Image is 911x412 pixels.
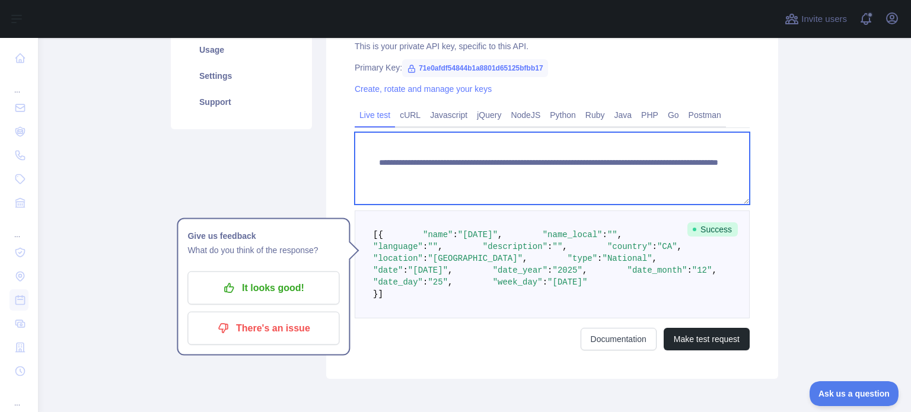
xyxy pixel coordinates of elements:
[523,254,527,263] span: ,
[458,230,498,239] span: "[DATE]"
[652,242,657,251] span: :
[9,384,28,408] div: ...
[553,266,582,275] span: "2025"
[547,277,587,287] span: "[DATE]"
[617,230,622,239] span: ,
[423,277,428,287] span: :
[562,242,567,251] span: ,
[636,106,663,124] a: PHP
[373,289,378,299] span: }
[582,266,587,275] span: ,
[684,106,726,124] a: Postman
[506,106,545,124] a: NodeJS
[677,242,682,251] span: ,
[187,312,339,345] button: There's an issue
[185,89,298,115] a: Support
[657,242,677,251] span: "CA"
[692,266,712,275] span: "12"
[547,266,552,275] span: :
[185,37,298,63] a: Usage
[782,9,849,28] button: Invite users
[448,277,453,287] span: ,
[543,277,547,287] span: :
[423,242,428,251] span: :
[568,254,597,263] span: "type"
[810,381,899,406] iframe: Toggle Customer Support
[423,230,453,239] span: "name"
[603,230,607,239] span: :
[547,242,552,251] span: :
[453,230,457,239] span: :
[543,230,603,239] span: "name_local"
[423,254,428,263] span: :
[373,242,423,251] span: "language"
[373,277,423,287] span: "date_day"
[712,266,716,275] span: ,
[581,328,657,350] a: Documentation
[355,84,492,94] a: Create, rotate and manage your keys
[498,230,502,239] span: ,
[687,266,692,275] span: :
[687,222,738,237] span: Success
[187,243,339,257] p: What do you think of the response?
[483,242,547,251] span: "description"
[493,266,547,275] span: "date_year"
[493,277,543,287] span: "week_day"
[378,289,383,299] span: ]
[425,106,472,124] a: Javascript
[438,242,442,251] span: ,
[187,272,339,305] button: It looks good!
[355,40,750,52] div: This is your private API key, specific to this API.
[355,62,750,74] div: Primary Key:
[545,106,581,124] a: Python
[9,71,28,95] div: ...
[402,59,547,77] span: 71e0afdf54844b1a8801d65125bfbb17
[408,266,448,275] span: "[DATE]"
[187,229,339,243] h1: Give us feedback
[373,230,378,239] span: [
[607,242,652,251] span: "country"
[552,242,562,251] span: ""
[373,266,403,275] span: "date"
[428,254,523,263] span: "[GEOGRAPHIC_DATA]"
[664,328,750,350] button: Make test request
[597,254,602,263] span: :
[428,277,448,287] span: "25"
[378,230,383,239] span: {
[373,254,423,263] span: "location"
[652,254,657,263] span: ,
[355,106,395,124] a: Live test
[603,254,652,263] span: "National"
[196,318,330,338] p: There's an issue
[610,106,637,124] a: Java
[607,230,617,239] span: ""
[185,63,298,89] a: Settings
[581,106,610,124] a: Ruby
[395,106,425,124] a: cURL
[663,106,684,124] a: Go
[472,106,506,124] a: jQuery
[448,266,453,275] span: ,
[428,242,438,251] span: ""
[403,266,407,275] span: :
[9,216,28,239] div: ...
[801,12,847,26] span: Invite users
[627,266,687,275] span: "date_month"
[196,278,330,298] p: It looks good!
